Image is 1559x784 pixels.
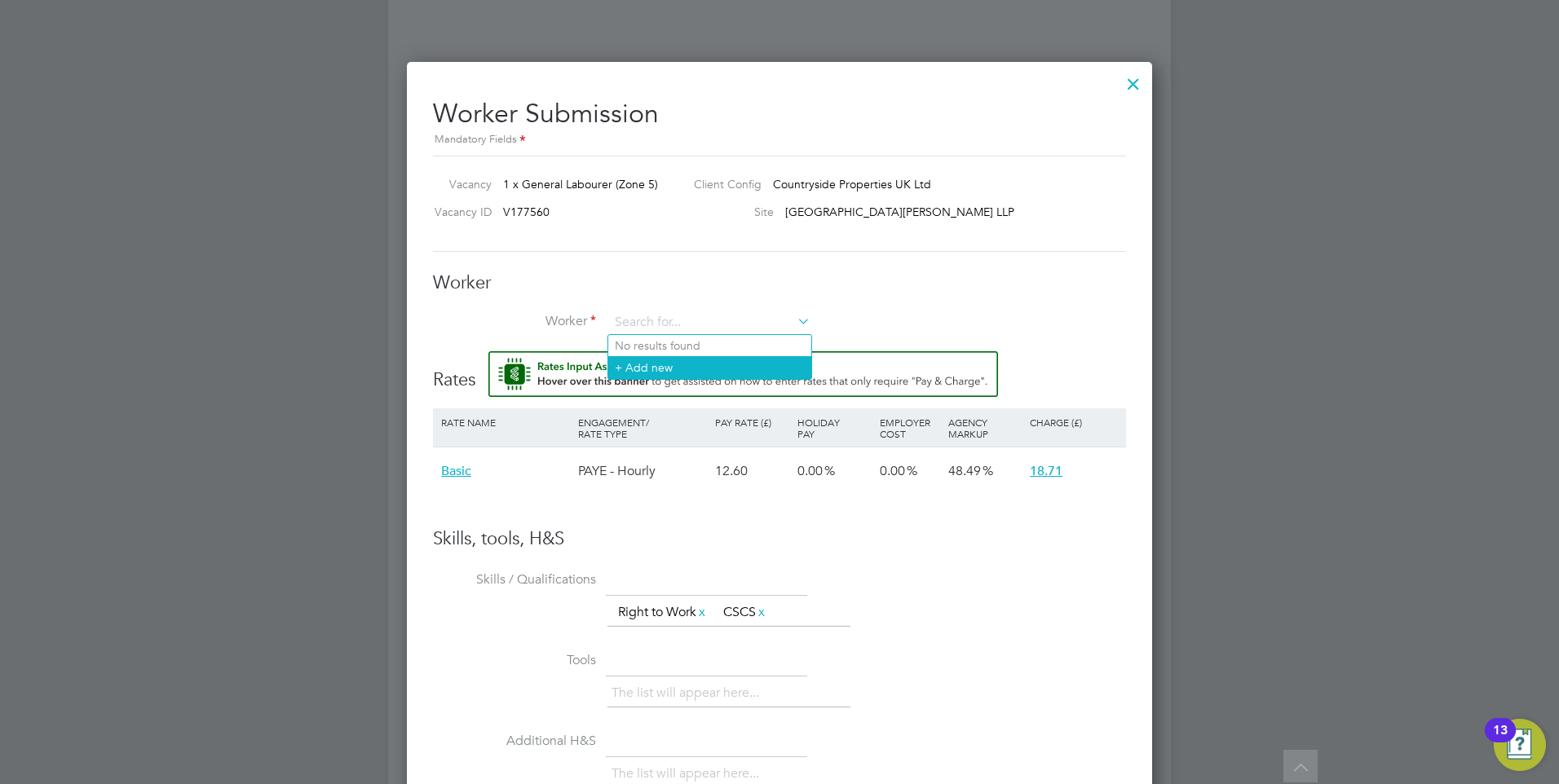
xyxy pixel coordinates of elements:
[1026,408,1122,436] div: Charge (£)
[711,408,793,436] div: Pay Rate (£)
[608,335,811,356] li: No results found
[433,351,1126,392] h3: Rates
[488,351,998,397] button: Rate Assistant
[756,601,767,623] a: x
[433,271,1126,295] h3: Worker
[433,527,1126,551] h3: Skills, tools, H&S
[876,408,944,447] div: Employer Cost
[433,733,596,750] label: Additional H&S
[785,205,1014,219] span: [GEOGRAPHIC_DATA][PERSON_NAME] LLP
[433,571,596,588] label: Skills / Qualifications
[433,652,596,669] label: Tools
[773,177,931,192] span: Countryside Properties UK Ltd
[717,601,774,623] li: CSCS
[503,205,550,219] span: V177560
[1493,730,1508,751] div: 13
[612,601,714,623] li: Right to Work
[433,313,596,330] label: Worker
[711,447,793,495] div: 12.60
[441,463,471,479] span: Basic
[1030,463,1062,479] span: 18.71
[426,205,492,219] label: Vacancy ID
[433,85,1126,149] h2: Worker Submission
[426,177,492,192] label: Vacancy
[696,601,708,623] a: x
[433,131,1126,149] div: Mandatory Fields
[574,408,711,447] div: Engagement/ Rate Type
[681,177,762,192] label: Client Config
[797,463,823,479] span: 0.00
[437,408,574,436] div: Rate Name
[793,408,876,447] div: Holiday Pay
[681,205,774,219] label: Site
[574,447,711,495] div: PAYE - Hourly
[948,463,981,479] span: 48.49
[608,356,811,378] li: + Add new
[503,177,658,192] span: 1 x General Labourer (Zone 5)
[612,682,766,704] li: The list will appear here...
[944,408,1027,447] div: Agency Markup
[609,311,810,335] input: Search for...
[1494,719,1546,771] button: Open Resource Center, 13 new notifications
[880,463,905,479] span: 0.00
